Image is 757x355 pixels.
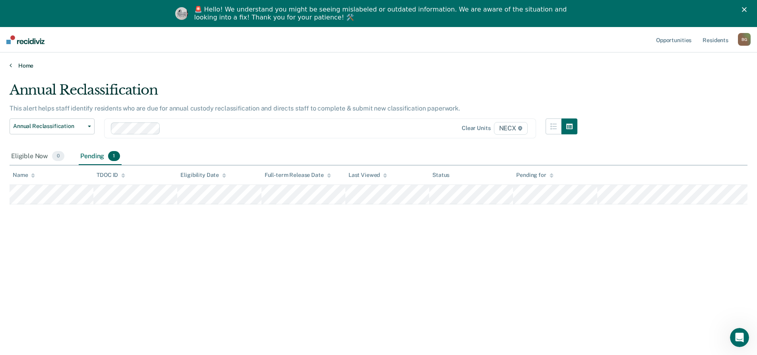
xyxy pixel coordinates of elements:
[494,122,528,135] span: NECX
[13,123,85,130] span: Annual Reclassification
[10,62,747,69] a: Home
[10,82,577,105] div: Annual Reclassification
[6,35,45,44] img: Recidiviz
[742,7,750,12] div: Close
[654,27,693,52] a: Opportunities
[180,172,226,178] div: Eligibility Date
[10,148,66,165] div: Eligible Now0
[738,33,751,46] button: BG
[52,151,64,161] span: 0
[265,172,331,178] div: Full-term Release Date
[97,172,125,178] div: TDOC ID
[10,105,460,112] p: This alert helps staff identify residents who are due for annual custody reclassification and dir...
[462,125,491,132] div: Clear units
[79,148,121,165] div: Pending1
[701,27,730,52] a: Residents
[13,172,35,178] div: Name
[348,172,387,178] div: Last Viewed
[175,7,188,20] img: Profile image for Kim
[194,6,569,21] div: 🚨 Hello! We understand you might be seeing mislabeled or outdated information. We are aware of th...
[516,172,553,178] div: Pending for
[10,118,95,134] button: Annual Reclassification
[738,33,751,46] div: B G
[432,172,449,178] div: Status
[730,328,749,347] iframe: Intercom live chat
[108,151,120,161] span: 1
